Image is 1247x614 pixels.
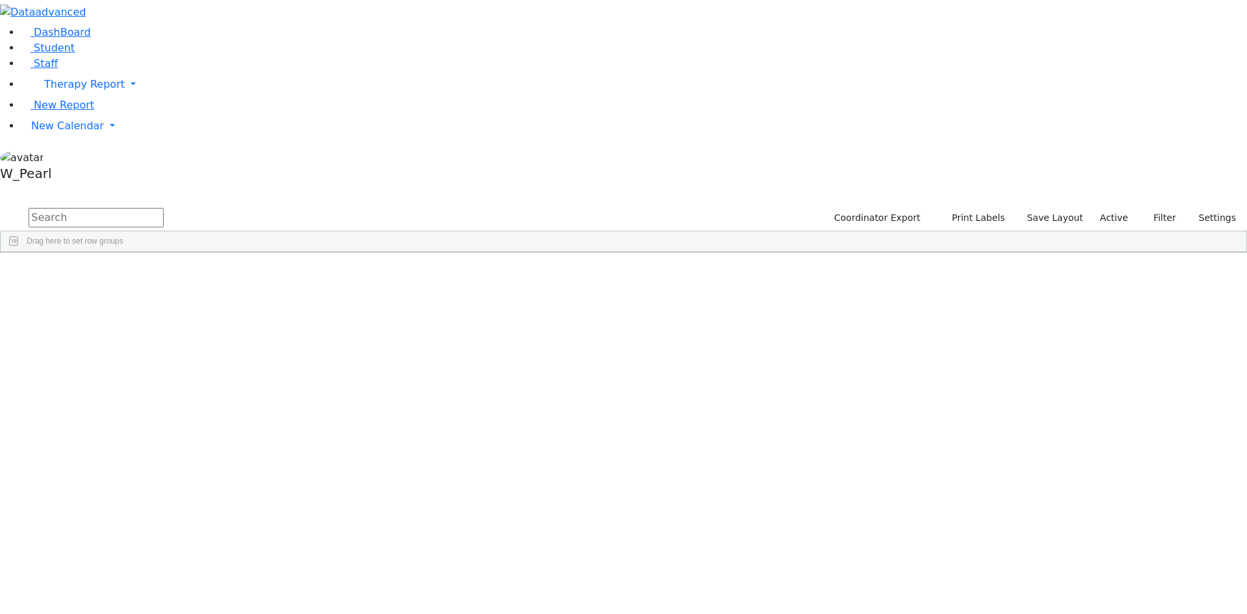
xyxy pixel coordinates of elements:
label: Active [1094,208,1134,228]
span: Student [34,42,75,54]
a: New Report [21,99,94,111]
button: Coordinator Export [825,208,926,228]
a: Student [21,42,75,54]
span: New Calendar [31,120,104,132]
button: Save Layout [1021,208,1089,228]
a: New Calendar [21,113,1247,139]
a: Therapy Report [21,71,1247,97]
a: Staff [21,57,58,70]
a: DashBoard [21,26,91,38]
span: Staff [34,57,58,70]
span: DashBoard [34,26,91,38]
span: New Report [34,99,94,111]
button: Print Labels [937,208,1011,228]
span: Therapy Report [44,78,125,90]
input: Search [29,208,164,227]
button: Settings [1182,208,1242,228]
button: Filter [1137,208,1182,228]
span: Drag here to set row groups [27,237,123,246]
